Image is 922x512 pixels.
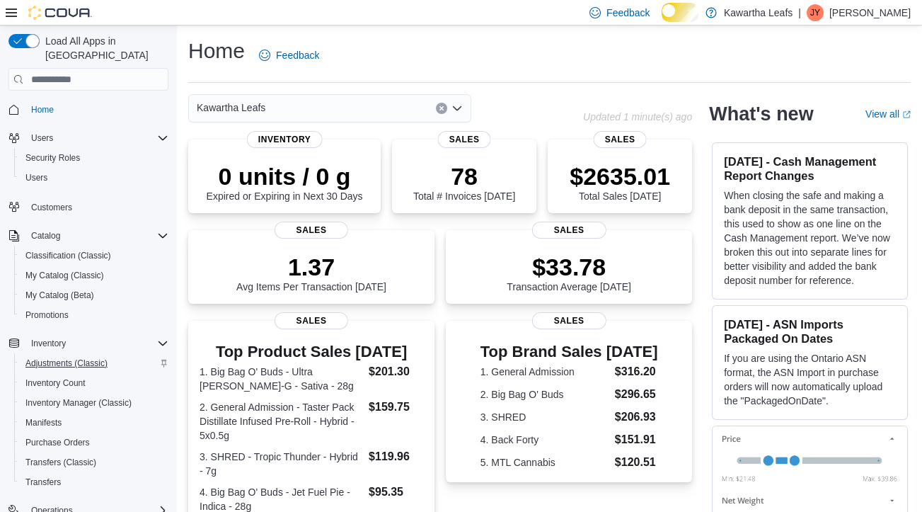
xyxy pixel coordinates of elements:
dd: $119.96 [369,448,423,465]
span: Inventory [31,338,66,349]
h3: Top Brand Sales [DATE] [480,343,658,360]
svg: External link [902,110,911,119]
dt: 3. SHRED [480,410,609,424]
button: Users [3,128,174,148]
button: Transfers (Classic) [14,453,174,472]
span: Inventory [247,131,323,148]
a: Inventory Manager (Classic) [20,394,137,411]
span: Classification (Classic) [25,250,111,261]
span: Catalog [31,230,60,241]
dt: 3. SHRED - Tropic Thunder - Hybrid - 7g [200,450,363,478]
a: View allExternal link [865,108,911,120]
h3: Top Product Sales [DATE] [200,343,423,360]
dd: $120.51 [615,454,658,471]
p: 78 [413,162,515,190]
span: Inventory Count [20,375,168,392]
a: Users [20,169,53,186]
button: Users [14,168,174,188]
span: Load All Apps in [GEOGRAPHIC_DATA] [40,34,168,62]
button: Manifests [14,413,174,433]
a: My Catalog (Classic) [20,267,110,284]
a: Customers [25,199,78,216]
p: [PERSON_NAME] [829,4,911,21]
span: Sales [275,222,348,239]
p: | [798,4,801,21]
button: Classification (Classic) [14,246,174,266]
dd: $201.30 [369,363,423,380]
button: Purchase Orders [14,433,174,453]
span: Inventory Count [25,377,86,389]
span: Transfers [20,474,168,491]
span: Manifests [20,414,168,431]
p: $33.78 [507,253,631,281]
dt: 2. General Admission - Taster Pack Distillate Infused Pre-Roll - Hybrid - 5x0.5g [200,400,363,443]
h2: What's new [709,103,813,125]
button: Adjustments (Classic) [14,353,174,373]
button: Catalog [3,226,174,246]
a: Adjustments (Classic) [20,355,113,372]
span: Inventory Manager (Classic) [25,397,132,409]
dd: $159.75 [369,399,423,416]
h1: Home [188,37,245,65]
a: Transfers [20,474,67,491]
div: Total # Invoices [DATE] [413,162,515,202]
p: Kawartha Leafs [724,4,793,21]
span: Customers [31,202,72,213]
button: Promotions [14,305,174,325]
div: Transaction Average [DATE] [507,253,631,292]
span: Transfers (Classic) [25,457,96,468]
span: My Catalog (Beta) [25,290,94,301]
span: JY [810,4,820,21]
dd: $95.35 [369,484,423,501]
button: Clear input [436,103,447,114]
dt: 4. Back Forty [480,433,609,447]
button: Security Roles [14,148,174,168]
span: Sales [438,131,491,148]
dd: $316.20 [615,363,658,380]
span: Adjustments (Classic) [20,355,168,372]
span: Users [31,132,53,144]
span: My Catalog (Beta) [20,287,168,304]
span: Feedback [276,48,319,62]
span: Catalog [25,227,168,244]
dd: $151.91 [615,431,658,448]
button: Inventory [3,334,174,353]
span: Home [31,104,54,115]
span: Purchase Orders [25,437,90,448]
div: Avg Items Per Transaction [DATE] [236,253,386,292]
a: Security Roles [20,149,86,166]
button: Transfers [14,472,174,492]
span: Kawartha Leafs [197,99,265,116]
span: Security Roles [25,152,80,164]
img: Cova [28,6,92,20]
p: 1.37 [236,253,386,281]
h3: [DATE] - Cash Management Report Changes [724,154,896,183]
dt: 5. MTL Cannabis [480,455,609,470]
button: My Catalog (Classic) [14,266,174,285]
span: Inventory [25,335,168,352]
h3: [DATE] - ASN Imports Packaged On Dates [724,317,896,346]
span: Sales [594,131,647,148]
dt: 1. Big Bag O' Buds - Ultra [PERSON_NAME]-G - Sativa - 28g [200,365,363,393]
span: Adjustments (Classic) [25,358,108,369]
a: Classification (Classic) [20,247,117,264]
a: My Catalog (Beta) [20,287,100,304]
span: My Catalog (Classic) [25,270,104,281]
dt: 1. General Admission [480,365,609,379]
a: Manifests [20,414,67,431]
span: Manifests [25,417,62,428]
p: When closing the safe and making a bank deposit in the same transaction, this used to show as one... [724,188,896,288]
span: My Catalog (Classic) [20,267,168,284]
dt: 2. Big Bag O' Buds [480,387,609,402]
button: Home [3,99,174,120]
button: My Catalog (Beta) [14,285,174,305]
a: Home [25,101,59,118]
div: James Yin [807,4,824,21]
a: Promotions [20,307,74,324]
a: Feedback [253,41,325,69]
input: Dark Mode [662,3,698,21]
span: Users [25,172,47,183]
dd: $206.93 [615,409,658,426]
span: Promotions [25,309,69,321]
span: Sales [532,312,606,329]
